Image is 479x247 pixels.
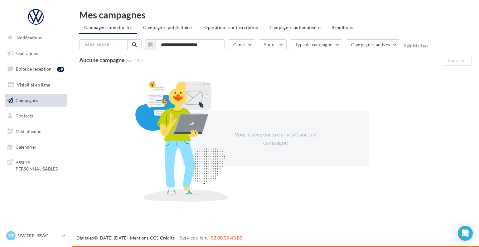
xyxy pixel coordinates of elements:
[16,113,33,118] span: Contacts
[16,51,38,56] span: Opérations
[8,233,14,239] span: VT
[228,39,255,50] button: Canal
[16,97,38,103] span: Campagnes
[79,10,472,19] div: Mes campagnes
[290,39,343,50] button: Type de campagne
[4,31,65,44] button: Notifications
[4,125,68,138] a: Médiathèque
[4,109,68,122] a: Contacts
[204,25,258,30] span: Operations sur inscription
[16,66,51,72] span: Boîte de réception
[143,25,193,30] span: Campagnes publicitaires
[160,235,174,240] a: Crédits
[351,42,390,47] span: Campagnes actives
[16,129,41,134] span: Médiathèque
[210,235,242,240] span: 02 30 07 43 80
[150,235,158,240] a: CGS
[4,141,68,154] a: Calendrier
[404,43,428,48] button: Réinitialiser
[17,82,50,87] span: Visibilité en ligne
[17,35,42,40] span: Notifications
[443,55,472,66] button: Exporter
[331,25,353,30] span: Brouillons
[5,230,67,242] a: VT VW TRELISSAC
[4,156,68,174] a: ASSETS PERSONNALISABLES
[76,235,94,240] a: Digitaleo
[458,226,473,241] div: Open Intercom Messenger
[4,78,68,91] a: Visibilité en ligne
[126,57,143,64] span: (sur 252)
[4,94,68,107] a: Campagnes
[4,47,68,60] a: Opérations
[4,62,68,76] a: Boîte de réception59
[76,235,242,240] span: © [DATE]-[DATE] - - -
[130,235,148,240] a: Mentions
[57,67,64,72] div: 59
[346,39,400,50] button: Campagnes actives
[180,235,208,240] span: Service client
[18,233,60,239] p: VW TRELISSAC
[269,25,321,30] span: Campagnes automatisées
[16,144,36,150] span: Calendrier
[16,158,64,172] span: ASSETS PERSONNALISABLES
[222,131,329,146] div: Vous n'avez encore envoyé aucune campagne
[79,57,125,63] span: Aucune campagne
[259,39,287,50] button: Statut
